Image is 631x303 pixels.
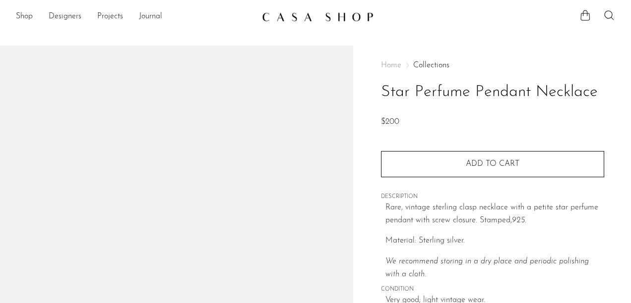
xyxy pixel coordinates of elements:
[97,10,123,23] a: Projects
[381,151,604,177] button: Add to cart
[16,8,254,25] nav: Desktop navigation
[139,10,162,23] a: Journal
[381,61,401,69] span: Home
[385,257,589,278] i: We recommend storing in a dry place and periodic polishing with a cloth.
[49,10,81,23] a: Designers
[385,235,604,248] p: Material: Sterling silver.
[16,10,33,23] a: Shop
[466,160,519,168] span: Add to cart
[512,216,526,224] em: 925.
[385,202,604,227] p: Rare, vintage sterling clasp necklace with a petite star perfume pendant with screw closure. Stam...
[381,80,604,105] h1: Star Perfume Pendant Necklace
[381,118,399,126] span: $200
[16,8,254,25] ul: NEW HEADER MENU
[381,61,604,69] nav: Breadcrumbs
[413,61,449,69] a: Collections
[381,193,604,202] span: DESCRIPTION
[381,285,604,294] span: CONDITION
